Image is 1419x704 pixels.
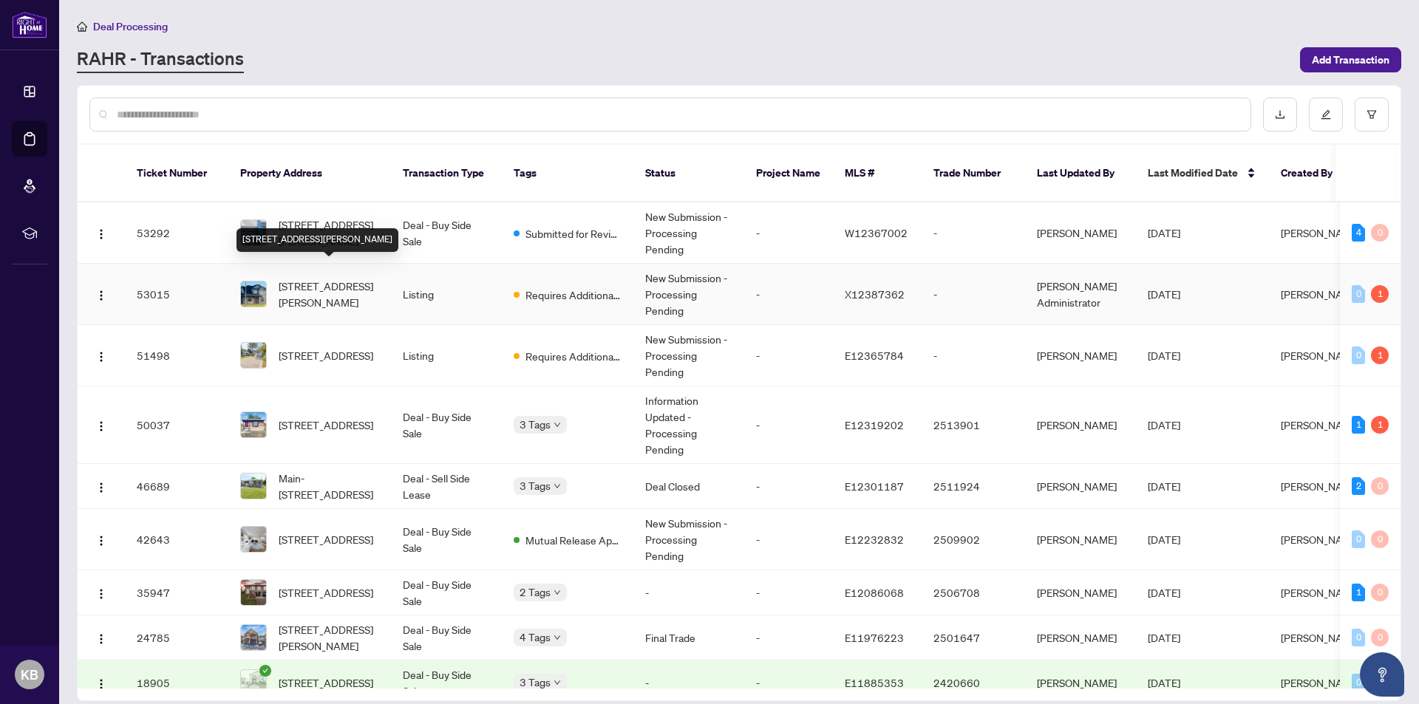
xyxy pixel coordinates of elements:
img: Logo [95,290,107,301]
span: W12367002 [845,226,908,239]
span: [STREET_ADDRESS][PERSON_NAME] [279,621,379,654]
span: Mutual Release Approved [525,532,622,548]
button: Logo [89,626,113,649]
td: [PERSON_NAME] [1025,202,1136,264]
span: down [554,589,561,596]
img: thumbnail-img [241,474,266,499]
td: New Submission - Processing Pending [633,202,744,264]
th: Status [633,145,744,202]
div: 0 [1371,477,1389,495]
span: edit [1321,109,1331,120]
td: 2509902 [922,509,1025,570]
th: Tags [502,145,633,202]
span: [DATE] [1148,533,1180,546]
td: 53292 [125,202,228,264]
span: home [77,21,87,32]
img: thumbnail-img [241,670,266,695]
th: Transaction Type [391,145,502,202]
span: down [554,679,561,686]
button: Logo [89,221,113,245]
span: Requires Additional Docs [525,287,622,303]
td: 50037 [125,386,228,464]
span: Main-[STREET_ADDRESS] [279,470,379,502]
span: [DATE] [1148,586,1180,599]
span: [STREET_ADDRESS] [279,347,373,363]
td: - [744,464,833,509]
span: 3 Tags [520,477,551,494]
span: Add Transaction [1312,48,1389,72]
img: Logo [95,535,107,547]
td: 46689 [125,464,228,509]
span: [DATE] [1148,349,1180,362]
div: 0 [1352,346,1365,364]
div: 0 [1371,224,1389,242]
span: filter [1367,109,1377,120]
td: 42643 [125,509,228,570]
span: 3 Tags [520,674,551,691]
td: 2501647 [922,615,1025,660]
span: [PERSON_NAME] [1281,287,1361,301]
td: - [744,202,833,264]
img: Logo [95,482,107,493]
td: New Submission - Processing Pending [633,325,744,386]
span: [DATE] [1148,287,1180,301]
span: [STREET_ADDRESS] [279,584,373,601]
button: filter [1355,98,1389,131]
td: [PERSON_NAME] Administrator [1025,264,1136,325]
img: thumbnail-img [241,281,266,307]
img: thumbnail-img [241,220,266,245]
button: Logo [89,581,113,604]
span: Requires Additional Docs [525,348,622,364]
span: [PERSON_NAME] [1281,533,1361,546]
th: MLS # [833,145,922,202]
td: Final Trade [633,615,744,660]
img: Logo [95,420,107,432]
td: - [744,264,833,325]
img: Logo [95,633,107,645]
div: 1 [1371,285,1389,303]
th: Ticket Number [125,145,228,202]
td: - [744,325,833,386]
th: Created By [1269,145,1358,202]
span: [PERSON_NAME] [1281,631,1361,644]
td: - [744,615,833,660]
div: [STREET_ADDRESS][PERSON_NAME] [236,228,398,252]
td: 2506708 [922,570,1025,615]
span: E12365784 [845,349,904,362]
img: thumbnail-img [241,412,266,437]
img: logo [12,11,47,38]
td: - [922,325,1025,386]
td: Deal - Buy Side Sale [391,202,502,264]
th: Trade Number [922,145,1025,202]
td: [PERSON_NAME] [1025,464,1136,509]
span: [PERSON_NAME] [1281,226,1361,239]
span: E11976223 [845,631,904,644]
span: [DATE] [1148,226,1180,239]
span: [PERSON_NAME] [1281,349,1361,362]
span: E12086068 [845,586,904,599]
button: Logo [89,413,113,437]
div: 1 [1371,416,1389,434]
button: edit [1309,98,1343,131]
span: 4 Tags [520,629,551,646]
span: [PERSON_NAME] [1281,676,1361,689]
td: Deal - Buy Side Sale [391,570,502,615]
span: Submitted for Review [525,225,622,242]
span: [PERSON_NAME] [1281,586,1361,599]
div: 0 [1352,285,1365,303]
td: - [633,570,744,615]
span: E11885353 [845,676,904,689]
td: - [922,264,1025,325]
td: 2511924 [922,464,1025,509]
td: Listing [391,325,502,386]
td: New Submission - Processing Pending [633,509,744,570]
td: 24785 [125,615,228,660]
td: - [744,386,833,464]
td: [PERSON_NAME] [1025,570,1136,615]
img: Logo [95,351,107,363]
div: 0 [1371,629,1389,646]
td: 2513901 [922,386,1025,464]
button: download [1263,98,1297,131]
td: 35947 [125,570,228,615]
span: E12301187 [845,479,904,493]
